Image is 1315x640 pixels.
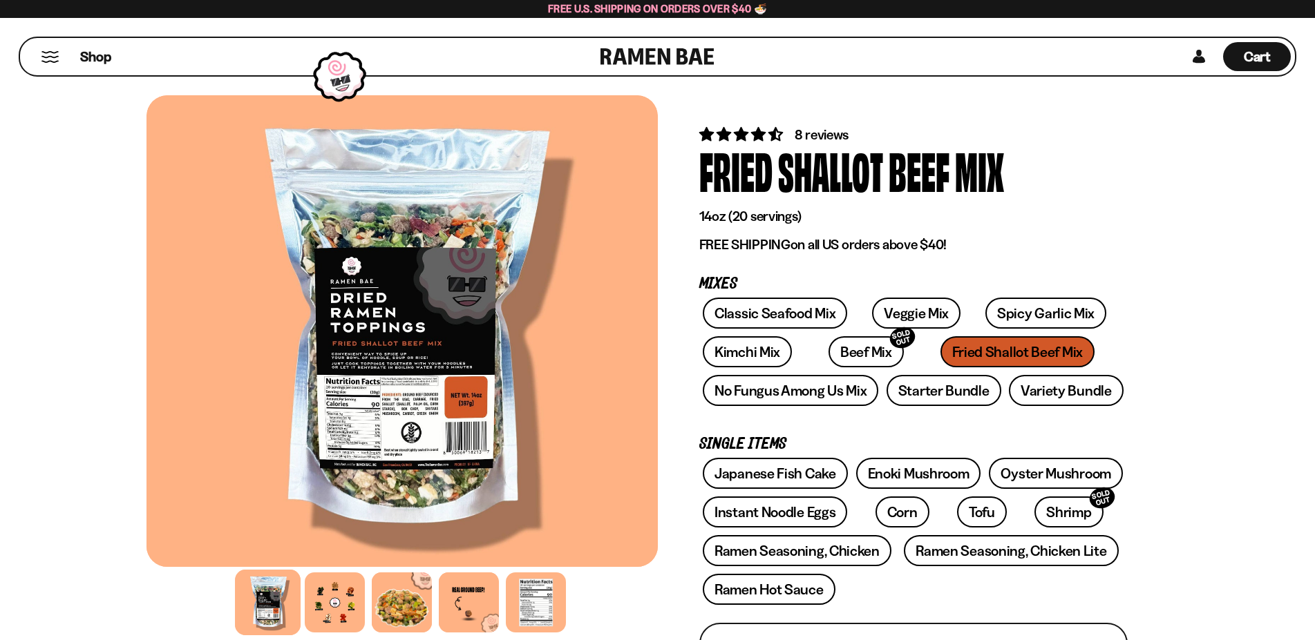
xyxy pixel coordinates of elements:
[1034,496,1103,527] a: ShrimpSOLD OUT
[703,298,847,329] a: Classic Seafood Mix
[829,336,904,367] a: Beef MixSOLD OUT
[955,144,1004,196] div: Mix
[904,535,1118,566] a: Ramen Seasoning, Chicken Lite
[703,375,878,406] a: No Fungus Among Us Mix
[703,496,847,527] a: Instant Noodle Eggs
[699,126,786,143] span: 4.62 stars
[703,336,792,367] a: Kimchi Mix
[1223,38,1291,75] a: Cart
[1087,485,1117,512] div: SOLD OUT
[703,535,891,566] a: Ramen Seasoning, Chicken
[80,48,111,66] span: Shop
[1244,48,1271,65] span: Cart
[985,298,1106,329] a: Spicy Garlic Mix
[795,126,849,143] span: 8 reviews
[548,2,767,15] span: Free U.S. Shipping on Orders over $40 🍜
[872,298,961,329] a: Veggie Mix
[699,144,773,196] div: Fried
[957,496,1007,527] a: Tofu
[703,458,848,489] a: Japanese Fish Cake
[41,51,59,63] button: Mobile Menu Trigger
[876,496,929,527] a: Corn
[80,42,111,71] a: Shop
[699,236,791,253] strong: FREE SHIPPING
[856,458,981,489] a: Enoki Mushroom
[889,144,949,196] div: Beef
[699,208,1128,225] p: 14oz (20 servings)
[699,236,1128,253] p: on all US orders above $40!
[699,278,1128,291] p: Mixes
[1009,375,1124,406] a: Variety Bundle
[699,438,1128,451] p: Single Items
[887,324,918,351] div: SOLD OUT
[989,458,1123,489] a: Oyster Mushroom
[778,144,883,196] div: Shallot
[703,574,835,605] a: Ramen Hot Sauce
[887,375,1001,406] a: Starter Bundle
